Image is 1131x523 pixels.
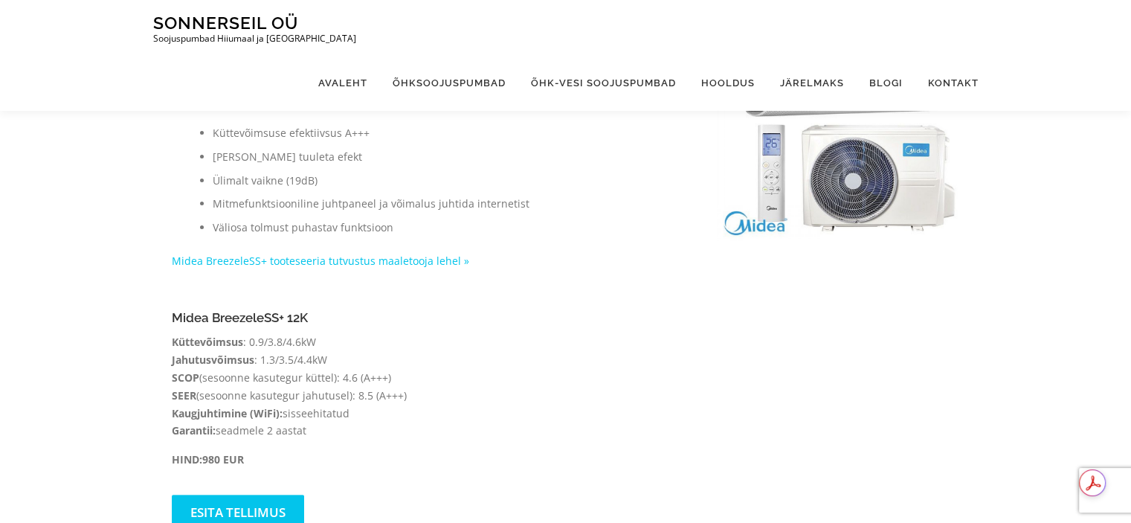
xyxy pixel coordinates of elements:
strong: Kaugjuhtimine (WiFi): [172,406,283,420]
a: Õhksoojuspumbad [380,55,518,111]
li: Mitmefunktsiooniline juhtpaneel ja võimalus juhtida internetist [213,195,687,213]
a: Midea BreezeleSS+ tooteseeria tutvustus maaletooja lehel » [172,254,469,268]
a: Blogi [857,55,915,111]
strong: SEER [172,388,196,402]
p: : 0.9/3.8/4.6kW : 1.3/3.5/4.4kW (sesoonne kasutegur küttel): 4.6 (A+++) (sesoonne kasutegur jahut... [172,333,551,440]
strong: SCOP [172,370,199,385]
a: Õhk-vesi soojuspumbad [518,55,689,111]
strong: 980 EUR [202,452,244,466]
li: [PERSON_NAME] tuuleta efekt [213,148,687,166]
a: Avaleht [306,55,380,111]
a: Hooldus [689,55,767,111]
strong: Garantii: [172,423,216,437]
h4: Midea BreezeleSS+ 12K [172,311,551,325]
strong: Jahutusvõimsus [172,353,254,367]
p: Soojuspumbad Hiiumaal ja [GEOGRAPHIC_DATA] [153,33,356,44]
strong: HIND: [172,452,202,466]
a: Sonnerseil OÜ [153,13,298,33]
li: Ülimalt vaikne (19dB) [213,172,687,190]
strong: Küttevõimsus [172,335,243,349]
a: Järelmaks [767,55,857,111]
a: Kontakt [915,55,979,111]
li: Küttevõimsuse efektiivsus A+++ [213,124,687,142]
li: Väliosa tolmust puhastav funktsioon [213,219,687,237]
